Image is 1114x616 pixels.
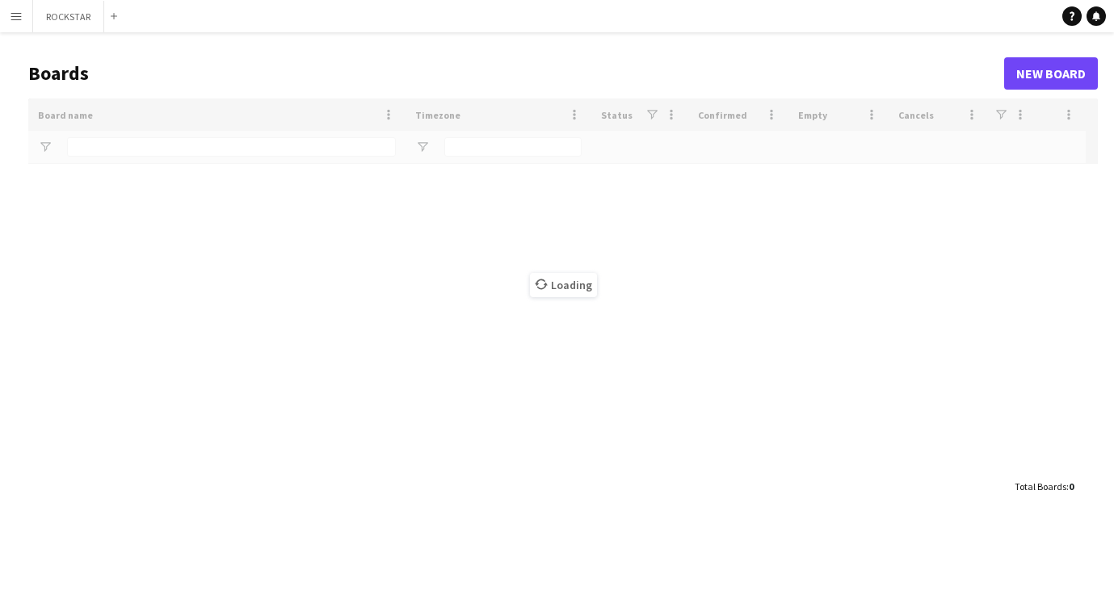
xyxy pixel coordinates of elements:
[1015,471,1074,502] div: :
[28,61,1004,86] h1: Boards
[1015,480,1066,492] span: Total Boards
[1069,480,1074,492] span: 0
[33,1,104,32] button: ROCKSTAR
[530,273,597,297] span: Loading
[1004,57,1098,90] a: New Board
